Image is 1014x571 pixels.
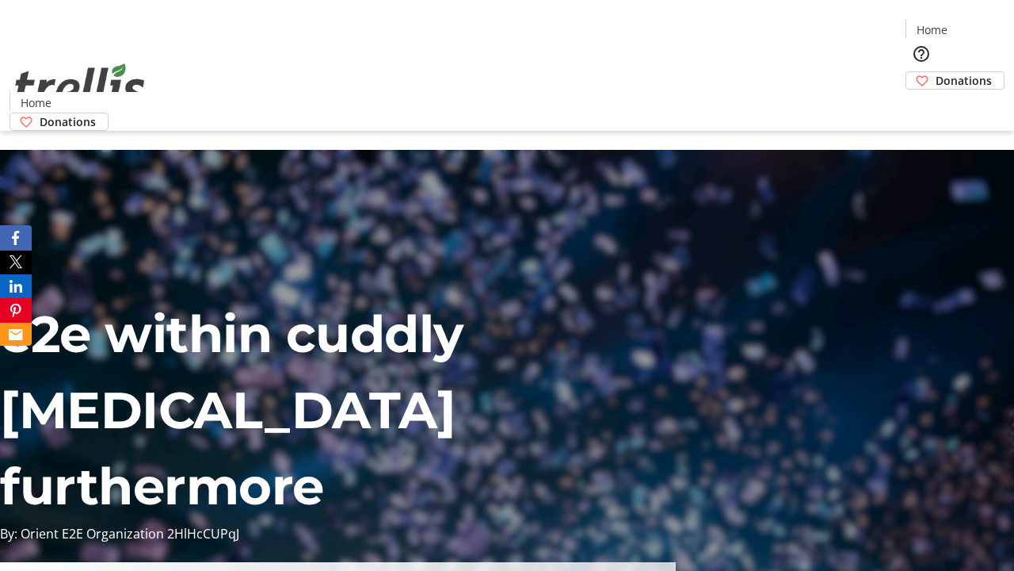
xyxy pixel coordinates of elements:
[10,46,151,125] img: Orient E2E Organization 2HlHcCUPqJ's Logo
[906,21,957,38] a: Home
[40,113,96,130] span: Donations
[936,72,992,89] span: Donations
[905,90,937,121] button: Cart
[10,94,61,111] a: Home
[21,94,51,111] span: Home
[905,71,1004,90] a: Donations
[10,113,109,131] a: Donations
[905,38,937,70] button: Help
[917,21,947,38] span: Home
